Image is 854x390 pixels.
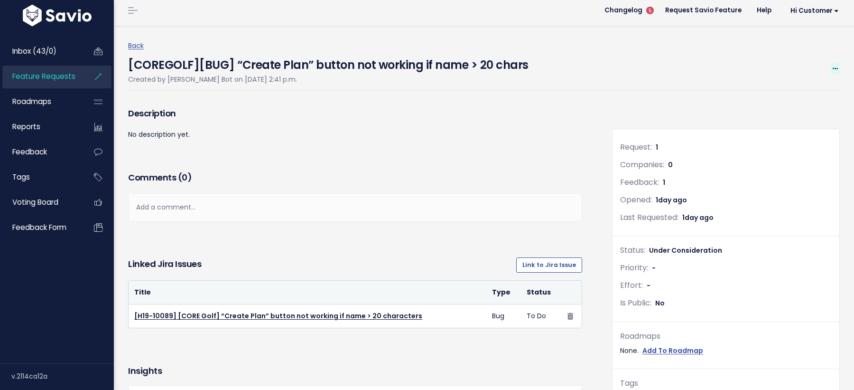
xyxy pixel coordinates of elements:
[620,280,643,291] span: Effort:
[516,257,582,273] a: Link to Jira Issue
[620,177,659,188] span: Feedback:
[2,141,79,163] a: Feedback
[2,217,79,238] a: Feedback form
[749,3,779,18] a: Help
[134,311,422,321] a: [H19-10089] [CORE Golf] “Create Plan” button not working if name > 20 characters
[620,297,651,308] span: Is Public:
[604,7,642,14] span: Changelog
[128,41,144,50] a: Back
[2,191,79,213] a: Voting Board
[620,194,652,205] span: Opened:
[128,107,582,120] h3: Description
[647,281,650,290] span: -
[12,197,58,207] span: Voting Board
[11,364,114,389] div: v.2114ca12a
[486,281,521,304] th: Type
[12,71,75,81] span: Feature Requests
[682,213,714,222] span: 1
[2,166,79,188] a: Tags
[20,5,94,26] img: logo-white.9d6f32f41409.svg
[521,281,562,304] th: Status
[620,330,832,343] div: Roadmaps
[128,52,529,74] h4: [COREGOLF][BUG] “Create Plan” button not working if name > 20 chars
[620,245,645,256] span: Status:
[663,178,665,187] span: 1
[2,116,79,138] a: Reports
[182,171,187,183] span: 0
[620,142,652,152] span: Request:
[685,213,714,222] span: day ago
[521,304,562,328] td: To Do
[2,91,79,113] a: Roadmaps
[128,193,582,221] div: Add a comment...
[12,222,66,232] span: Feedback form
[658,3,749,18] a: Request Savio Feature
[656,143,658,152] span: 1
[620,345,832,357] div: None.
[668,160,673,170] span: 0
[128,257,201,273] h3: Linked Jira issues
[620,262,648,273] span: Priority:
[12,122,40,132] span: Reports
[790,7,839,14] span: Hi Customer
[128,75,297,84] span: Created by [PERSON_NAME] Bot on [DATE] 2:41 p.m.
[642,345,703,357] a: Add To Roadmap
[128,171,582,184] h3: Comments ( )
[2,40,79,62] a: Inbox (43/0)
[128,129,582,141] p: No description yet.
[779,3,846,18] a: Hi Customer
[486,304,521,328] td: Bug
[656,195,687,205] span: 1
[652,263,656,273] span: -
[12,147,47,157] span: Feedback
[655,298,665,308] span: No
[12,96,51,106] span: Roadmaps
[620,159,664,170] span: Companies:
[128,364,162,378] h3: Insights
[658,195,687,205] span: day ago
[12,46,56,56] span: Inbox (43/0)
[620,212,678,223] span: Last Requested:
[129,281,486,304] th: Title
[12,172,30,182] span: Tags
[646,7,654,14] span: 5
[2,66,79,87] a: Feature Requests
[649,246,722,255] span: Under Consideration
